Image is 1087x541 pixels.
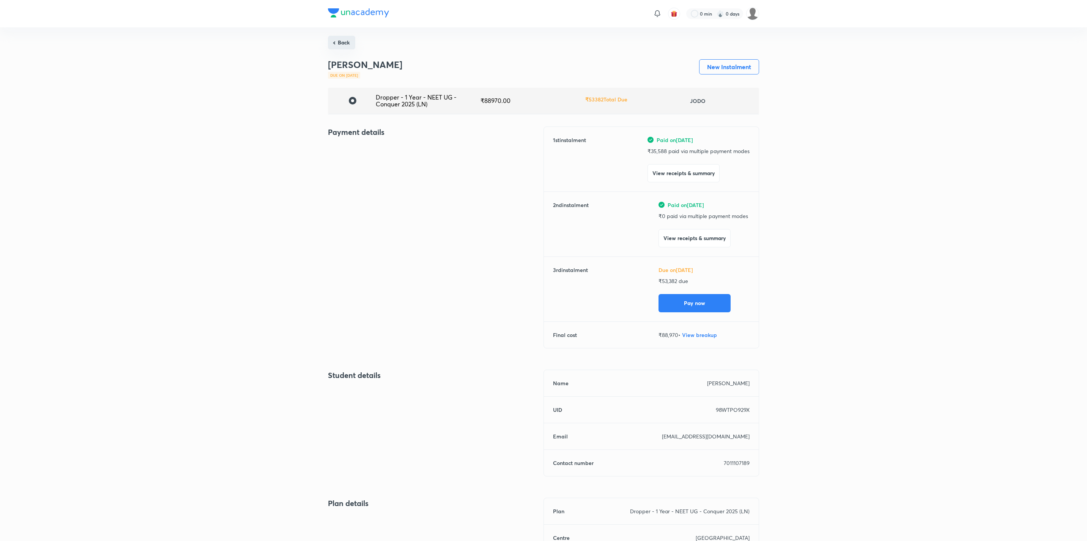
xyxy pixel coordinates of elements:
[553,459,594,467] h6: Contact number
[630,507,750,515] p: Dropper - 1 Year - NEET UG - Conquer 2025 (LN)
[690,97,706,105] h6: JODO
[659,331,750,339] p: ₹ 88,970 •
[553,507,564,515] h6: Plan
[699,59,759,74] button: New Instalment
[328,127,543,138] h4: Payment details
[659,229,731,247] button: View receipts & summary
[716,406,750,414] p: 98WTPO929X
[480,97,585,104] div: ₹ 88970.00
[657,136,693,144] span: Paid on [DATE]
[668,8,680,20] button: avatar
[553,136,586,182] h6: 1 st instalment
[328,498,543,509] h4: Plan details
[553,432,568,440] h6: Email
[585,95,627,103] h6: ₹ 53382 Total Due
[553,331,577,339] h6: Final cost
[659,294,731,312] button: Pay now
[553,266,588,312] h6: 3 rd instalment
[724,459,750,467] p: 7011107189
[328,59,402,70] h3: [PERSON_NAME]
[659,202,665,208] img: green-tick
[707,379,750,387] p: [PERSON_NAME]
[717,10,724,17] img: streak
[662,432,750,440] p: [EMAIL_ADDRESS][DOMAIN_NAME]
[328,370,543,381] h4: Student details
[682,331,717,339] span: View breakup
[659,277,750,285] p: ₹ 53,382 due
[647,147,750,155] p: ₹ 35,588 paid via multiple payment modes
[553,201,589,247] h6: 2 nd instalment
[746,7,759,20] img: Rishav
[553,379,569,387] h6: Name
[659,212,750,220] p: ₹ 0 paid via multiple payment modes
[328,36,355,49] button: Back
[328,72,360,79] div: Due on [DATE]
[671,10,677,17] img: avatar
[668,201,704,209] span: Paid on [DATE]
[376,94,480,108] div: Dropper - 1 Year - NEET UG - Conquer 2025 (LN)
[328,8,389,19] a: Company Logo
[553,406,562,414] h6: UID
[647,137,654,143] img: green-tick
[647,164,720,182] button: View receipts & summary
[659,266,750,274] h6: Due on [DATE]
[328,8,389,17] img: Company Logo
